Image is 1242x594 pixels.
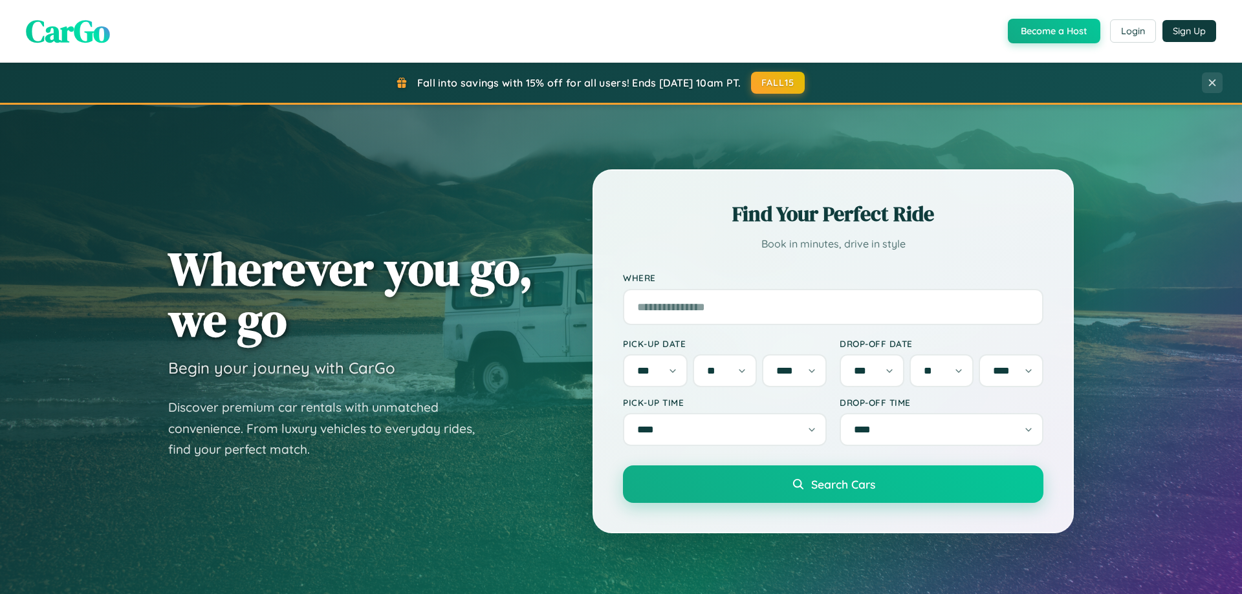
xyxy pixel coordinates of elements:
span: Search Cars [811,477,875,491]
span: CarGo [26,10,110,52]
label: Drop-off Time [840,397,1043,408]
h3: Begin your journey with CarGo [168,358,395,377]
label: Pick-up Time [623,397,827,408]
label: Pick-up Date [623,338,827,349]
label: Drop-off Date [840,338,1043,349]
h2: Find Your Perfect Ride [623,200,1043,228]
button: Become a Host [1008,19,1100,43]
button: Login [1110,19,1156,43]
button: Search Cars [623,465,1043,503]
p: Discover premium car rentals with unmatched convenience. From luxury vehicles to everyday rides, ... [168,397,492,460]
p: Book in minutes, drive in style [623,235,1043,253]
span: Fall into savings with 15% off for all users! Ends [DATE] 10am PT. [417,76,741,89]
h1: Wherever you go, we go [168,243,533,345]
label: Where [623,273,1043,284]
button: FALL15 [751,72,805,94]
button: Sign Up [1162,20,1216,42]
